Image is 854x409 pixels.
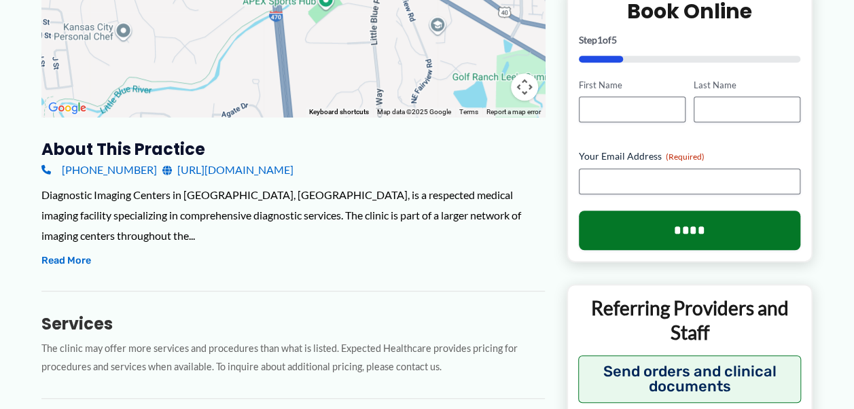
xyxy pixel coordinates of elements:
[578,296,802,345] p: Referring Providers and Staff
[459,108,478,115] a: Terms (opens in new tab)
[162,160,293,180] a: [URL][DOMAIN_NAME]
[45,99,90,117] img: Google
[45,99,90,117] a: Open this area in Google Maps (opens a new window)
[694,79,800,92] label: Last Name
[597,34,603,46] span: 1
[41,160,157,180] a: [PHONE_NUMBER]
[309,107,369,117] button: Keyboard shortcuts
[611,34,617,46] span: 5
[579,35,801,45] p: Step of
[377,108,451,115] span: Map data ©2025 Google
[486,108,541,115] a: Report a map error
[41,253,91,269] button: Read More
[579,149,801,163] label: Your Email Address
[578,355,802,403] button: Send orders and clinical documents
[666,152,705,162] span: (Required)
[511,73,538,101] button: Map camera controls
[41,185,545,245] div: Diagnostic Imaging Centers in [GEOGRAPHIC_DATA], [GEOGRAPHIC_DATA], is a respected medical imagin...
[41,313,545,334] h3: Services
[579,79,686,92] label: First Name
[41,139,545,160] h3: About this practice
[41,340,545,376] p: The clinic may offer more services and procedures than what is listed. Expected Healthcare provid...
